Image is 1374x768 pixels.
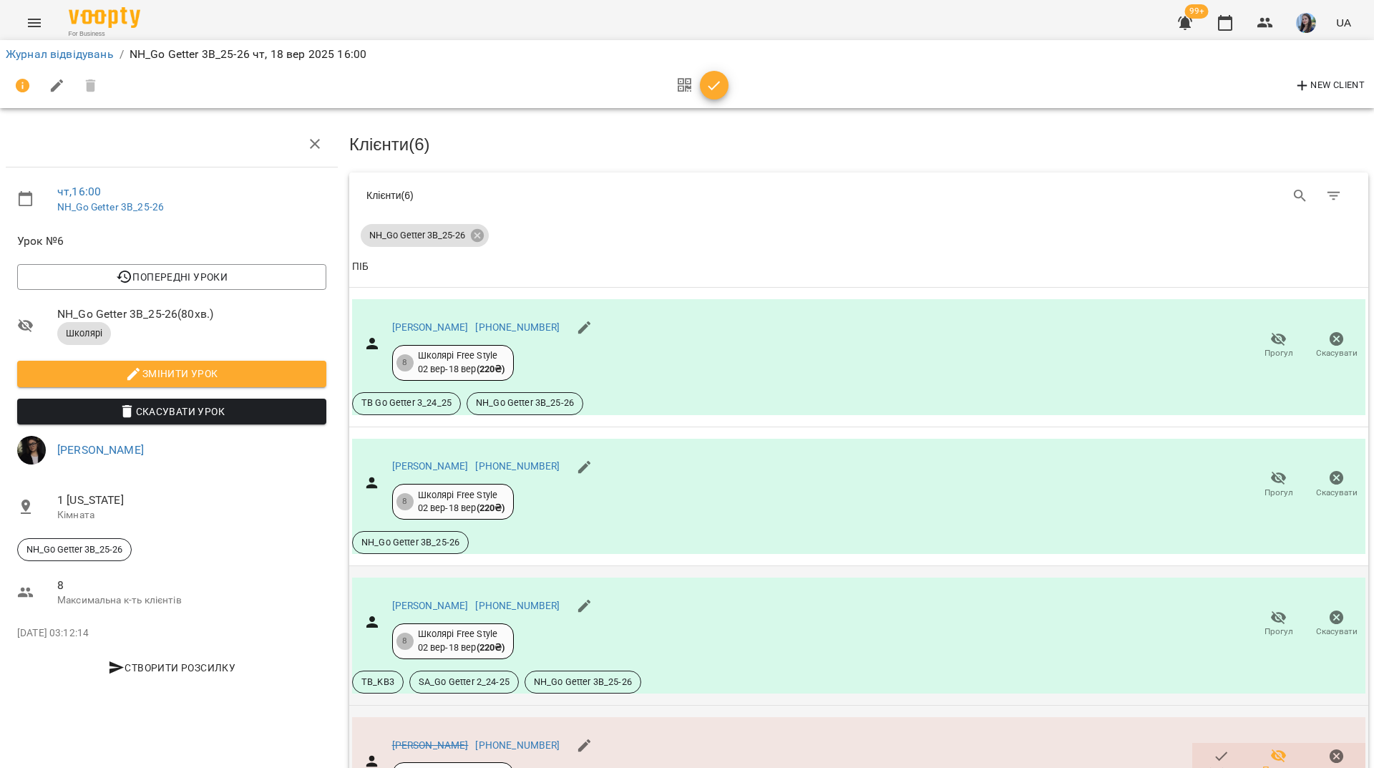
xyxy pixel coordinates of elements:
button: UA [1330,9,1357,36]
a: Журнал відвідувань [6,47,114,61]
span: Створити розсилку [23,659,321,676]
a: [PHONE_NUMBER] [475,460,560,472]
div: 8 [396,493,414,510]
span: New Client [1294,77,1365,94]
div: 8 [396,633,414,650]
span: Попередні уроки [29,268,315,286]
a: [PERSON_NAME] [392,460,469,472]
button: Скасувати [1307,604,1365,644]
span: Прогул [1265,626,1293,638]
div: ПІБ [352,258,369,276]
span: Скасувати Урок [29,403,315,420]
div: Школярі Free Style 02 вер - 18 вер [418,489,505,515]
button: Прогул [1249,465,1307,505]
a: чт , 16:00 [57,185,101,198]
a: [PERSON_NAME] [392,321,469,333]
div: Школярі Free Style 02 вер - 18 вер [418,349,505,376]
a: [PERSON_NAME] [392,600,469,611]
h3: Клієнти ( 6 ) [349,135,1368,154]
span: Прогул [1265,487,1293,499]
p: Кімната [57,508,326,522]
div: Table Toolbar [349,172,1368,218]
img: 5778de2c1ff5f249927c32fdd130b47c.png [17,436,46,465]
p: NH_Go Getter 3B_25-26 чт, 18 вер 2025 16:00 [130,46,366,63]
span: UA [1336,15,1351,30]
span: NH_Go Getter 3B_25-26 [18,543,131,556]
div: Школярі Free Style 02 вер - 18 вер [418,628,505,654]
span: Скасувати [1316,626,1358,638]
span: For Business [69,29,140,39]
span: ПІБ [352,258,1365,276]
a: [PHONE_NUMBER] [475,600,560,611]
div: NH_Go Getter 3B_25-26 [361,224,489,247]
span: NH_Go Getter 3B_25-26 [361,229,474,242]
b: ( 220 ₴ ) [477,364,505,374]
span: Скасувати [1316,347,1358,359]
li: / [120,46,124,63]
button: Скасувати [1307,465,1365,505]
span: Скасувати [1316,487,1358,499]
span: Школярі [57,327,111,340]
button: New Client [1290,74,1368,97]
span: SA_Go Getter 2_24-25 [410,676,518,689]
button: Прогул [1249,604,1307,644]
button: Скасувати Урок [17,399,326,424]
p: Максимальна к-ть клієнтів [57,593,326,608]
a: NH_Go Getter 3B_25-26 [57,201,164,213]
span: TB Go Getter 3_24_25 [353,397,460,409]
span: Урок №6 [17,233,326,250]
a: [PHONE_NUMBER] [475,321,560,333]
img: b6e1badff8a581c3b3d1def27785cccf.jpg [1296,13,1316,33]
nav: breadcrumb [6,46,1368,63]
div: 8 [396,354,414,371]
div: NH_Go Getter 3B_25-26 [17,538,132,561]
img: Voopty Logo [69,7,140,28]
div: Клієнти ( 6 ) [366,188,848,203]
a: [PERSON_NAME] [392,739,469,751]
button: Прогул [1249,326,1307,366]
button: Скасувати [1307,326,1365,366]
p: [DATE] 03:12:14 [17,626,326,641]
span: 1 [US_STATE] [57,492,326,509]
a: [PHONE_NUMBER] [475,739,560,751]
span: TB_KB3 [353,676,403,689]
button: Menu [17,6,52,40]
span: Прогул [1265,347,1293,359]
span: NH_Go Getter 3B_25-26 [467,397,583,409]
button: Змінити урок [17,361,326,387]
b: ( 220 ₴ ) [477,502,505,513]
span: 99+ [1185,4,1209,19]
button: Створити розсилку [17,655,326,681]
b: ( 220 ₴ ) [477,642,505,653]
span: Змінити урок [29,365,315,382]
button: Search [1283,179,1317,213]
span: NH_Go Getter 3B_25-26 ( 80 хв. ) [57,306,326,323]
span: 8 [57,577,326,594]
button: Фільтр [1317,179,1351,213]
button: Попередні уроки [17,264,326,290]
span: NH_Go Getter 3B_25-26 [525,676,640,689]
a: [PERSON_NAME] [57,443,144,457]
span: NH_Go Getter 3B_25-26 [353,536,468,549]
